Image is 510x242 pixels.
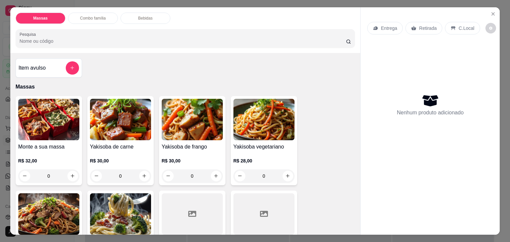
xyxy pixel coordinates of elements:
[18,157,79,164] p: R$ 32,00
[163,171,174,181] button: decrease-product-quantity
[20,31,38,37] label: Pesquisa
[90,193,151,235] img: product-image
[90,157,151,164] p: R$ 30,00
[283,171,293,181] button: increase-product-quantity
[162,157,223,164] p: R$ 30,00
[485,23,496,33] button: decrease-product-quantity
[488,9,498,19] button: Close
[80,16,106,21] p: Combo família
[233,143,295,151] h4: Yakisoba vegetariano
[381,25,397,31] p: Entrega
[90,99,151,140] img: product-image
[16,83,355,91] p: Massas
[138,16,152,21] p: Bebidas
[18,193,79,235] img: product-image
[18,143,79,151] h4: Monte a sua massa
[211,171,221,181] button: increase-product-quantity
[90,143,151,151] h4: Yakisoba de carne
[162,143,223,151] h4: Yakisoba de frango
[397,109,464,117] p: Nenhum produto adicionado
[33,16,47,21] p: Massas
[18,99,79,140] img: product-image
[66,61,79,75] button: add-separate-item
[235,171,245,181] button: decrease-product-quantity
[419,25,437,31] p: Retirada
[91,171,102,181] button: decrease-product-quantity
[20,38,346,44] input: Pesquisa
[19,64,46,72] h4: Item avulso
[233,99,295,140] img: product-image
[139,171,150,181] button: increase-product-quantity
[162,99,223,140] img: product-image
[459,25,474,31] p: C.Local
[233,157,295,164] p: R$ 28,00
